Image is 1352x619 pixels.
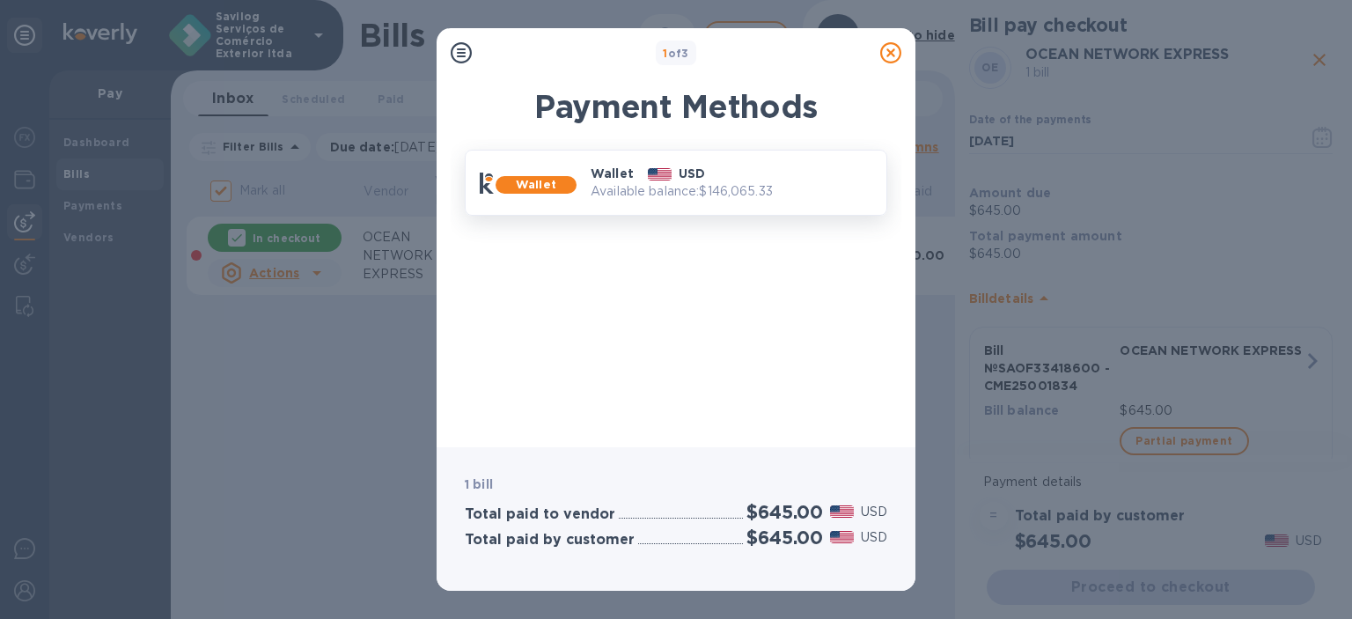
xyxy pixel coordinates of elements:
[830,531,854,543] img: USD
[746,527,823,549] h2: $645.00
[465,88,887,125] h1: Payment Methods
[679,165,705,182] p: USD
[746,501,823,523] h2: $645.00
[861,528,887,547] p: USD
[465,477,493,491] b: 1 bill
[648,168,672,181] img: USD
[591,165,634,182] p: Wallet
[830,505,854,518] img: USD
[465,532,635,549] h3: Total paid by customer
[591,182,872,201] p: Available balance: $146,065.33
[663,47,689,60] b: of 3
[465,506,615,523] h3: Total paid to vendor
[663,47,667,60] span: 1
[861,503,887,521] p: USD
[516,178,556,191] b: Wallet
